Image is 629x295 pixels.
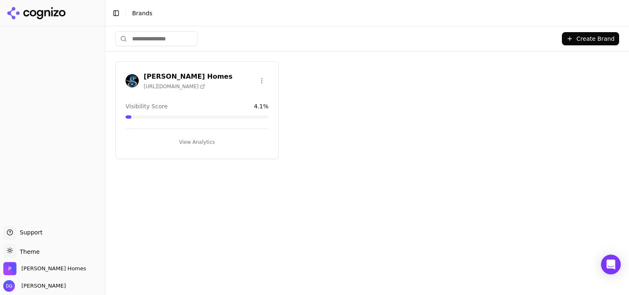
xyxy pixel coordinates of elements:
img: Paul Gray Homes [126,74,139,87]
span: [URL][DOMAIN_NAME] [144,83,205,90]
nav: breadcrumb [132,9,606,17]
span: [PERSON_NAME] [18,282,66,290]
button: Create Brand [562,32,619,45]
img: Denise Gray [3,280,15,292]
span: Brands [132,10,152,16]
img: Paul Gray Homes [3,262,16,275]
span: Theme [16,248,40,255]
span: Support [16,228,42,236]
button: Open organization switcher [3,262,86,275]
button: Open user button [3,280,66,292]
span: 4.1 % [254,102,269,110]
span: Visibility Score [126,102,168,110]
div: Open Intercom Messenger [601,255,621,274]
span: Paul Gray Homes [21,265,86,272]
button: View Analytics [126,136,268,149]
h3: [PERSON_NAME] Homes [144,72,233,82]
